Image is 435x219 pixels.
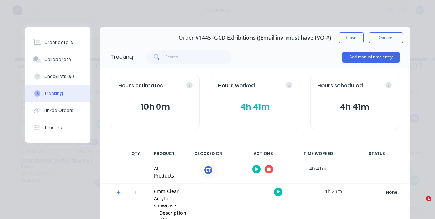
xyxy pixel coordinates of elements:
div: Checklists 0/0 [44,73,74,80]
span: Order #1445 - [179,35,214,41]
button: Timeline [25,119,90,136]
div: Linked Orders [44,107,73,114]
div: All Products [154,165,174,179]
div: PRODUCT [150,147,179,161]
div: None [367,188,416,197]
button: Add manual time entry [342,52,400,63]
div: ET [203,165,213,175]
div: Tracking [44,90,63,97]
span: Hours worked [218,82,255,90]
input: Search... [165,50,231,64]
span: 1 [426,196,431,201]
button: Tracking [25,85,90,102]
div: 6mm Clear Acrylic showcase [154,188,190,209]
div: 4h 41m [292,161,343,176]
button: 4h 41m [218,101,292,114]
div: Order details [44,39,73,46]
iframe: Intercom live chat [412,196,428,212]
button: Close [339,32,364,43]
button: 10h 0m [118,101,193,114]
span: Hours estimated [118,82,164,90]
div: Tracking [110,53,133,61]
button: Order details [25,34,90,51]
button: Linked Orders [25,102,90,119]
div: STATUS [348,147,406,161]
div: 1h 23m [308,184,359,199]
div: QTY [125,147,146,161]
div: TIME WORKED [293,147,344,161]
span: Hours scheduled [317,82,363,90]
button: Collaborate [25,51,90,68]
div: Collaborate [44,56,71,63]
div: CLOCKED ON [183,147,234,161]
button: Checklists 0/0 [25,68,90,85]
button: 4h 41m [317,101,392,114]
button: None [367,188,417,197]
span: Description [159,209,186,216]
button: Options [369,32,403,43]
div: ACTIONS [238,147,289,161]
span: GCD Exhibitions ((Email inv, must have P/O #) [214,35,331,41]
div: Timeline [44,124,62,131]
